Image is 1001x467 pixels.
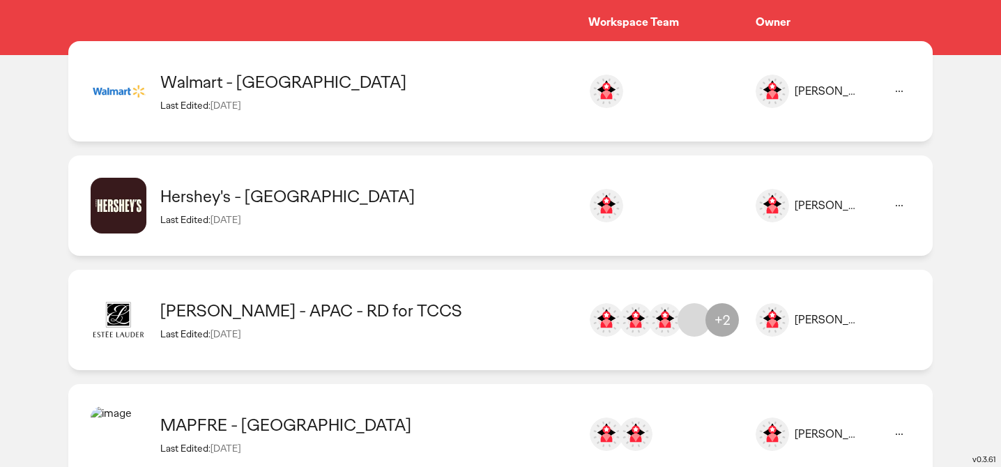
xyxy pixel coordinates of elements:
img: image [756,418,789,451]
div: [PERSON_NAME] [795,84,860,99]
div: Hershey's - Mexico [160,185,574,207]
span: [DATE] [211,328,240,340]
img: image [91,406,146,462]
img: image [91,178,146,233]
div: Estee Lauder - APAC - RD for TCCS [160,300,574,321]
img: image [91,292,146,348]
span: [DATE] [211,213,240,226]
img: image [756,303,789,337]
div: Walmart - Mexico [160,71,574,93]
div: Workspace Team [588,15,756,30]
div: [PERSON_NAME] [795,427,860,442]
img: image [756,75,789,108]
div: Last Edited: [160,442,574,454]
div: [PERSON_NAME] [795,199,860,213]
img: image [91,63,146,119]
div: MAPFRE - Mexico [160,414,574,436]
div: [PERSON_NAME] [795,313,860,328]
img: image [756,189,789,222]
img: genevieve.tan@ogilvy.com [619,303,652,337]
img: gonzalo.ramos@ogilvy.com [590,75,623,108]
img: genevieve.tan@verticurl.com [648,303,682,337]
div: Last Edited: [160,328,574,340]
img: gonzalo.ramos@ogilvy.com [619,418,652,451]
div: +2 [705,303,739,337]
span: [DATE] [211,99,240,112]
div: Last Edited: [160,213,574,226]
img: eugene.lai@ogilvy.com [590,303,623,337]
div: Last Edited: [160,99,574,112]
img: gonzalo.ramos@ogilvy.com [590,189,623,222]
div: Owner [756,15,910,30]
img: andres.figueroa@ogilvy.com [590,418,623,451]
span: [DATE] [211,442,240,454]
